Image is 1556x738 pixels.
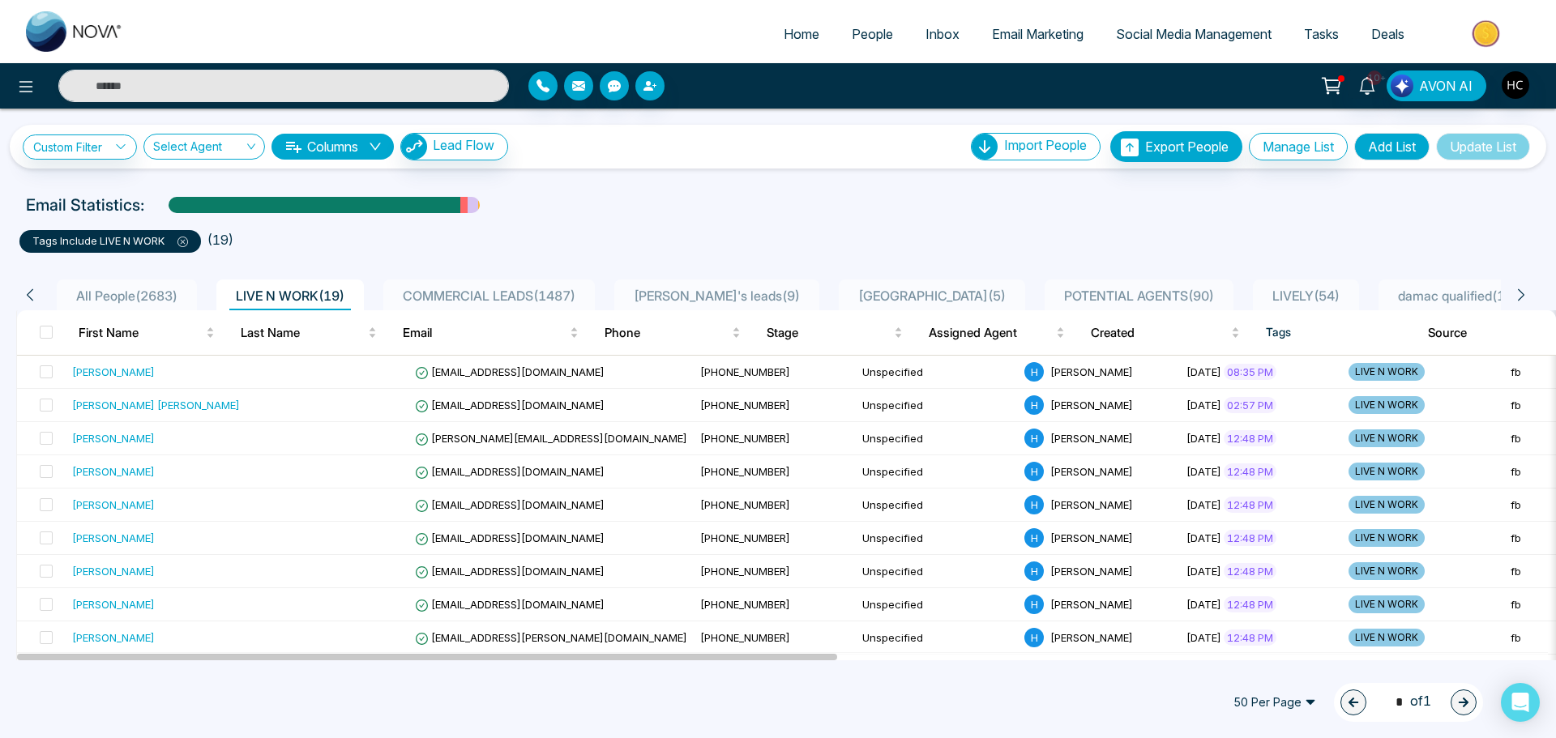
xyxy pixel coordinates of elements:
[856,488,1018,522] td: Unspecified
[415,432,687,445] span: [PERSON_NAME][EMAIL_ADDRESS][DOMAIN_NAME]
[754,310,916,356] th: Stage
[1355,19,1421,49] a: Deals
[70,288,184,304] span: All People ( 2683 )
[1186,498,1221,511] span: [DATE]
[1386,691,1431,713] span: of 1
[700,531,790,544] span: [PHONE_NUMBER]
[400,133,508,160] button: Lead Flow
[700,565,790,578] span: [PHONE_NUMBER]
[1249,133,1348,160] button: Manage List
[1024,429,1044,448] span: H
[1349,396,1425,414] span: LIVE N WORK
[1288,19,1355,49] a: Tasks
[1050,598,1133,611] span: [PERSON_NAME]
[394,133,508,160] a: Lead FlowLead Flow
[403,323,566,343] span: Email
[852,26,893,42] span: People
[396,288,582,304] span: COMMERCIAL LEADS ( 1487 )
[767,19,836,49] a: Home
[852,288,1012,304] span: [GEOGRAPHIC_DATA] ( 5 )
[1050,531,1133,544] span: [PERSON_NAME]
[72,563,155,579] div: [PERSON_NAME]
[1186,465,1221,478] span: [DATE]
[415,631,687,644] span: [EMAIL_ADDRESS][PERSON_NAME][DOMAIN_NAME]
[72,629,155,646] div: [PERSON_NAME]
[401,134,427,160] img: Lead Flow
[1024,395,1044,415] span: H
[1050,432,1133,445] span: [PERSON_NAME]
[1050,631,1133,644] span: [PERSON_NAME]
[72,596,155,612] div: [PERSON_NAME]
[207,230,233,250] li: ( 19 )
[1024,595,1044,614] span: H
[836,19,909,49] a: People
[1349,562,1425,580] span: LIVE N WORK
[415,365,605,378] span: [EMAIL_ADDRESS][DOMAIN_NAME]
[1501,683,1540,722] div: Open Intercom Messenger
[700,598,790,611] span: [PHONE_NUMBER]
[415,465,605,478] span: [EMAIL_ADDRESS][DOMAIN_NAME]
[369,140,382,153] span: down
[909,19,976,49] a: Inbox
[1050,365,1133,378] span: [PERSON_NAME]
[1024,628,1044,647] span: H
[1349,629,1425,646] span: LIVE N WORK
[1024,495,1044,514] span: H
[72,397,240,413] div: [PERSON_NAME] [PERSON_NAME]
[700,498,790,511] span: [PHONE_NUMBER]
[1024,462,1044,481] span: H
[1091,323,1229,343] span: Created
[700,432,790,445] span: [PHONE_NUMBER]
[992,26,1084,42] span: Email Marketing
[72,364,155,380] div: [PERSON_NAME]
[856,555,1018,588] td: Unspecified
[1371,26,1404,42] span: Deals
[1224,563,1276,579] span: 12:48 PM
[1224,596,1276,612] span: 12:48 PM
[415,399,605,412] span: [EMAIL_ADDRESS][DOMAIN_NAME]
[1387,70,1486,101] button: AVON AI
[627,288,806,304] span: [PERSON_NAME]'s leads ( 9 )
[1436,133,1530,160] button: Update List
[72,430,155,446] div: [PERSON_NAME]
[1186,365,1221,378] span: [DATE]
[1050,498,1133,511] span: [PERSON_NAME]
[1004,137,1087,153] span: Import People
[856,621,1018,655] td: Unspecified
[856,522,1018,555] td: Unspecified
[228,310,390,356] th: Last Name
[1186,631,1221,644] span: [DATE]
[1224,463,1276,480] span: 12:48 PM
[1186,598,1221,611] span: [DATE]
[1186,399,1221,412] span: [DATE]
[1419,76,1473,96] span: AVON AI
[929,323,1053,343] span: Assigned Agent
[700,365,790,378] span: [PHONE_NUMBER]
[1186,432,1221,445] span: [DATE]
[856,389,1018,422] td: Unspecified
[1391,288,1532,304] span: damac qualified ( 103 )
[700,631,790,644] span: [PHONE_NUMBER]
[415,498,605,511] span: [EMAIL_ADDRESS][DOMAIN_NAME]
[1429,15,1546,52] img: Market-place.gif
[1354,133,1430,160] button: Add List
[1224,497,1276,513] span: 12:48 PM
[767,323,891,343] span: Stage
[1502,71,1529,99] img: User Avatar
[1266,288,1346,304] span: LIVELY ( 54 )
[925,26,960,42] span: Inbox
[1224,364,1276,380] span: 08:35 PM
[1186,531,1221,544] span: [DATE]
[1224,629,1276,646] span: 12:48 PM
[1349,429,1425,447] span: LIVE N WORK
[1253,310,1415,356] th: Tags
[79,323,203,343] span: First Name
[1224,530,1276,546] span: 12:48 PM
[23,134,137,160] a: Custom Filter
[1348,70,1387,99] a: 10+
[700,399,790,412] span: [PHONE_NUMBER]
[66,310,228,356] th: First Name
[1100,19,1288,49] a: Social Media Management
[856,422,1018,455] td: Unspecified
[1078,310,1254,356] th: Created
